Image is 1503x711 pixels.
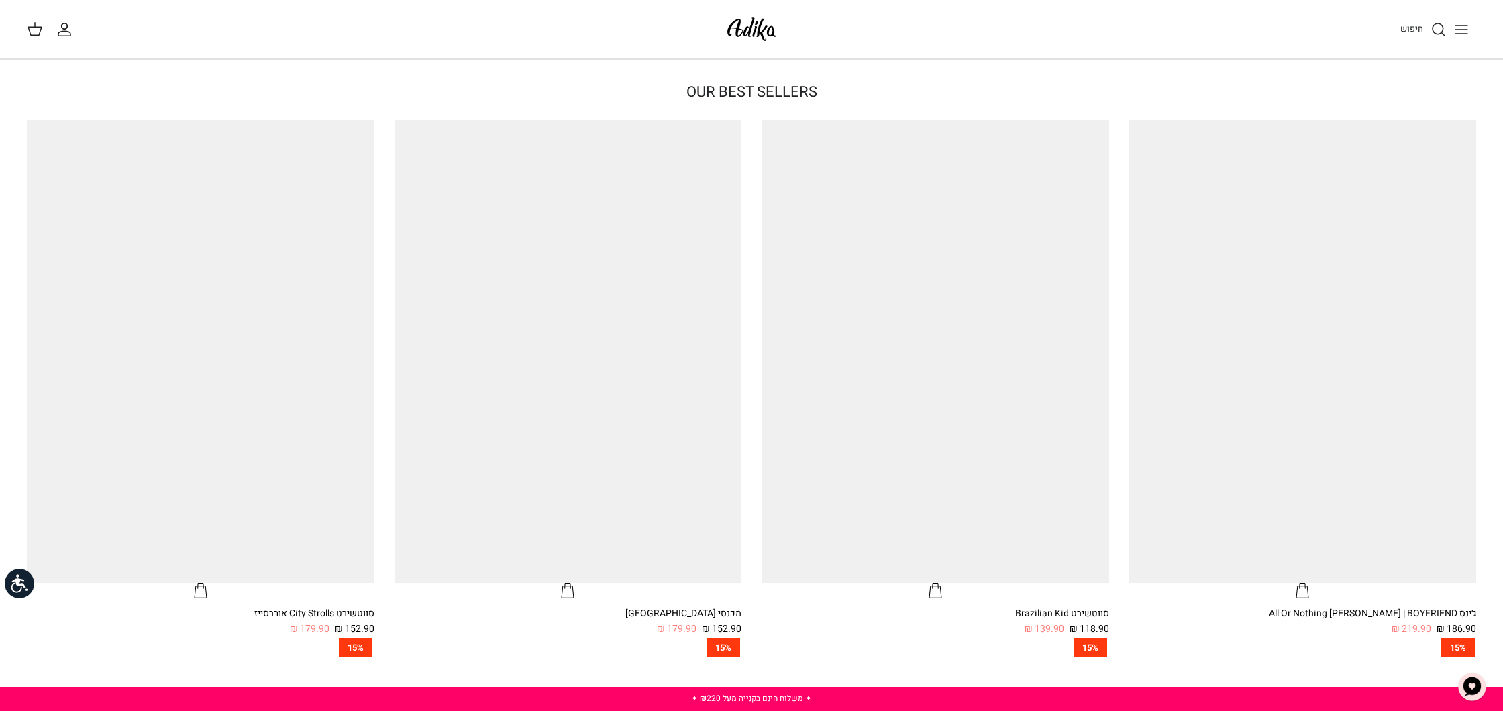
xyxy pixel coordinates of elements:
[1452,667,1492,707] button: צ'אט
[762,606,1109,637] a: סווטשירט Brazilian Kid 118.90 ₪ 139.90 ₪
[707,638,740,657] span: 15%
[1129,638,1477,657] a: 15%
[723,13,780,45] img: Adika IL
[290,622,329,637] span: 179.90 ₪
[686,82,817,103] a: OUR BEST SELLERS
[1070,622,1109,637] span: 118.90 ₪
[657,622,696,637] span: 179.90 ₪
[762,638,1109,657] a: 15%
[1400,22,1423,35] span: חיפוש
[691,692,812,704] a: ✦ משלוח חינם בקנייה מעל ₪220 ✦
[27,638,374,657] a: 15%
[1447,15,1476,44] button: Toggle menu
[27,606,374,621] div: סווטשירט City Strolls אוברסייז
[1074,638,1107,657] span: 15%
[27,606,374,637] a: סווטשירט City Strolls אוברסייז 152.90 ₪ 179.90 ₪
[762,606,1109,621] div: סווטשירט Brazilian Kid
[27,120,374,600] a: סווטשירט City Strolls אוברסייז
[1400,21,1447,38] a: חיפוש
[1025,622,1064,637] span: 139.90 ₪
[1437,622,1476,637] span: 186.90 ₪
[1129,606,1477,637] a: ג׳ינס All Or Nothing [PERSON_NAME] | BOYFRIEND 186.90 ₪ 219.90 ₪
[56,21,78,38] a: החשבון שלי
[395,638,742,657] a: 15%
[1441,638,1475,657] span: 15%
[395,606,742,621] div: מכנסי [GEOGRAPHIC_DATA]
[335,622,374,637] span: 152.90 ₪
[395,120,742,600] a: מכנסי טרנינג City strolls
[1392,622,1431,637] span: 219.90 ₪
[1129,120,1477,600] a: ג׳ינס All Or Nothing קריס-קרוס | BOYFRIEND
[702,622,741,637] span: 152.90 ₪
[395,606,742,637] a: מכנסי [GEOGRAPHIC_DATA] 152.90 ₪ 179.90 ₪
[762,120,1109,600] a: סווטשירט Brazilian Kid
[339,638,372,657] span: 15%
[1129,606,1477,621] div: ג׳ינס All Or Nothing [PERSON_NAME] | BOYFRIEND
